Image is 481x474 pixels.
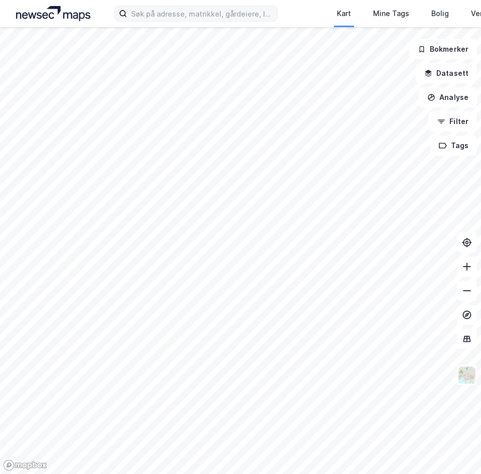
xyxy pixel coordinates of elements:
img: logo.a4113a55bc3d86da70a041830d287a7e.svg [16,6,90,21]
div: Kontrollprogram for chat [431,426,481,474]
div: Mine Tags [373,8,409,20]
iframe: Chat Widget [431,426,481,474]
div: Kart [337,8,351,20]
div: Bolig [431,8,449,20]
input: Søk på adresse, matrikkel, gårdeiere, leietakere eller personer [127,6,277,21]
